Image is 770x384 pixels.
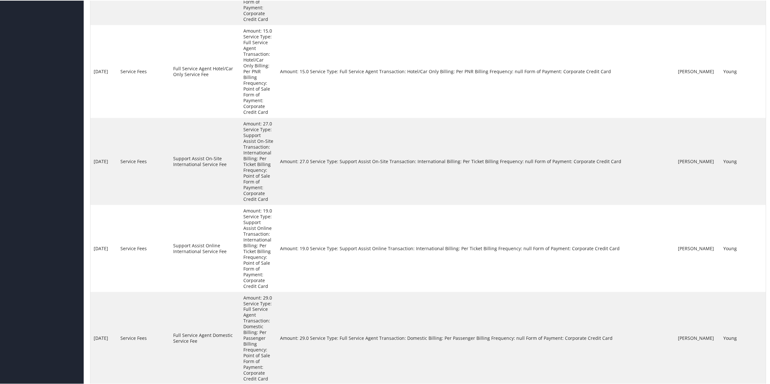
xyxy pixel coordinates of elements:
td: Amount: 27.0 Service Type: Support Assist On-Site Transaction: International Billing: Per Ticket ... [240,117,277,204]
td: Amount: 27.0 Service Type: Support Assist On-Site Transaction: International Billing: Per Ticket ... [277,117,675,204]
td: Amount: 15.0 Service Type: Full Service Agent Transaction: Hotel/Car Only Billing: Per PNR Billin... [240,25,277,117]
td: Young [720,25,766,117]
td: [PERSON_NAME] [675,204,720,291]
td: Service Fees [117,25,170,117]
td: [DATE] [90,25,117,117]
td: Support Assist On-Site International Service Fee [170,117,240,204]
td: [PERSON_NAME] [675,25,720,117]
td: Support Assist Online International Service Fee [170,204,240,291]
td: Full Service Agent Hotel/Car Only Service Fee [170,25,240,117]
td: Amount: 15.0 Service Type: Full Service Agent Transaction: Hotel/Car Only Billing: Per PNR Billin... [277,25,675,117]
td: Young [720,204,766,291]
td: Service Fees [117,204,170,291]
td: [DATE] [90,117,117,204]
td: Amount: 19.0 Service Type: Support Assist Online Transaction: International Billing: Per Ticket B... [240,204,277,291]
td: [PERSON_NAME] [675,117,720,204]
td: Amount: 19.0 Service Type: Support Assist Online Transaction: International Billing: Per Ticket B... [277,204,675,291]
td: Young [720,117,766,204]
td: [DATE] [90,204,117,291]
td: Service Fees [117,117,170,204]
